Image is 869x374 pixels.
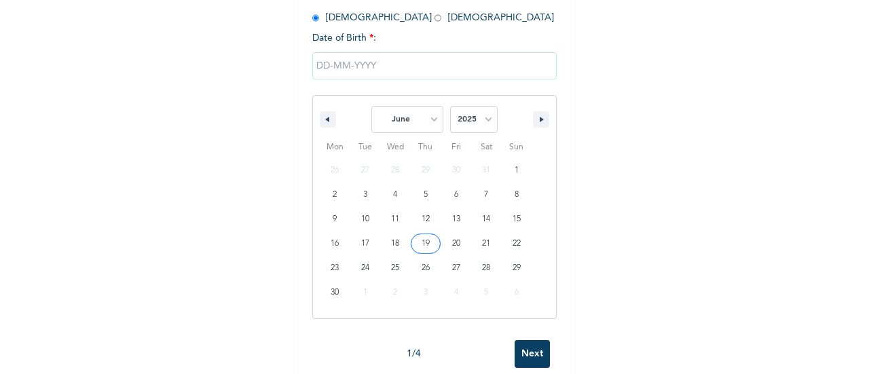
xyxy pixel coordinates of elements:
[452,256,460,280] span: 27
[411,231,441,256] button: 19
[411,183,441,207] button: 5
[454,183,458,207] span: 6
[441,183,471,207] button: 6
[391,256,399,280] span: 25
[441,231,471,256] button: 20
[484,183,488,207] span: 7
[501,136,532,158] span: Sun
[320,207,350,231] button: 9
[312,31,376,45] span: Date of Birth :
[501,158,532,183] button: 1
[515,183,519,207] span: 8
[501,231,532,256] button: 22
[350,256,381,280] button: 24
[422,231,430,256] span: 19
[471,231,502,256] button: 21
[320,280,350,305] button: 30
[501,183,532,207] button: 8
[320,231,350,256] button: 16
[350,207,381,231] button: 10
[501,256,532,280] button: 29
[312,52,557,79] input: DD-MM-YYYY
[380,256,411,280] button: 25
[393,183,397,207] span: 4
[333,207,337,231] span: 9
[331,231,339,256] span: 16
[331,280,339,305] span: 30
[333,183,337,207] span: 2
[380,207,411,231] button: 11
[471,256,502,280] button: 28
[482,207,490,231] span: 14
[422,207,430,231] span: 12
[350,183,381,207] button: 3
[515,340,550,368] input: Next
[515,158,519,183] span: 1
[422,256,430,280] span: 26
[391,207,399,231] span: 11
[513,207,521,231] span: 15
[320,183,350,207] button: 2
[361,207,369,231] span: 10
[380,136,411,158] span: Wed
[513,231,521,256] span: 22
[380,183,411,207] button: 4
[411,207,441,231] button: 12
[482,256,490,280] span: 28
[441,207,471,231] button: 13
[361,231,369,256] span: 17
[501,207,532,231] button: 15
[441,136,471,158] span: Fri
[513,256,521,280] span: 29
[441,256,471,280] button: 27
[452,207,460,231] span: 13
[350,136,381,158] span: Tue
[411,136,441,158] span: Thu
[363,183,367,207] span: 3
[471,207,502,231] button: 14
[331,256,339,280] span: 23
[320,256,350,280] button: 23
[424,183,428,207] span: 5
[411,256,441,280] button: 26
[471,183,502,207] button: 7
[350,231,381,256] button: 17
[380,231,411,256] button: 18
[482,231,490,256] span: 21
[391,231,399,256] span: 18
[452,231,460,256] span: 20
[361,256,369,280] span: 24
[312,347,515,361] div: 1 / 4
[471,136,502,158] span: Sat
[320,136,350,158] span: Mon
